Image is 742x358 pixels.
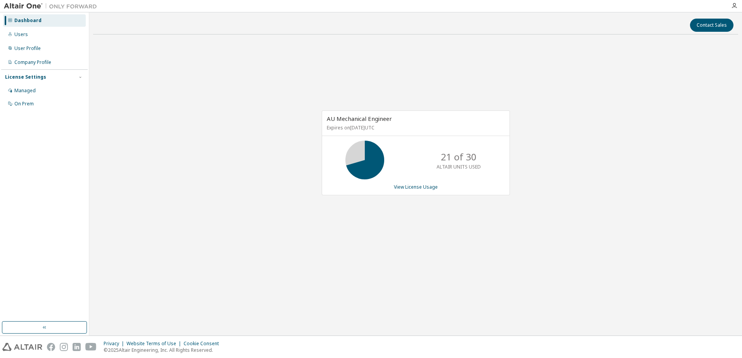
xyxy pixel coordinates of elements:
p: 21 of 30 [441,150,477,164]
p: © 2025 Altair Engineering, Inc. All Rights Reserved. [104,347,224,353]
img: facebook.svg [47,343,55,351]
div: Privacy [104,341,127,347]
div: User Profile [14,45,41,52]
a: View License Usage [394,184,438,190]
div: Dashboard [14,17,42,24]
img: instagram.svg [60,343,68,351]
img: youtube.svg [85,343,97,351]
div: Cookie Consent [184,341,224,347]
img: altair_logo.svg [2,343,42,351]
div: Company Profile [14,59,51,65]
p: Expires on [DATE] UTC [327,124,503,131]
p: ALTAIR UNITS USED [437,164,481,170]
img: Altair One [4,2,101,10]
div: License Settings [5,74,46,80]
span: AU Mechanical Engineer [327,115,392,122]
img: linkedin.svg [73,343,81,351]
button: Contact Sales [690,19,733,32]
div: Website Terms of Use [127,341,184,347]
div: On Prem [14,101,34,107]
div: Managed [14,88,36,94]
div: Users [14,31,28,38]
